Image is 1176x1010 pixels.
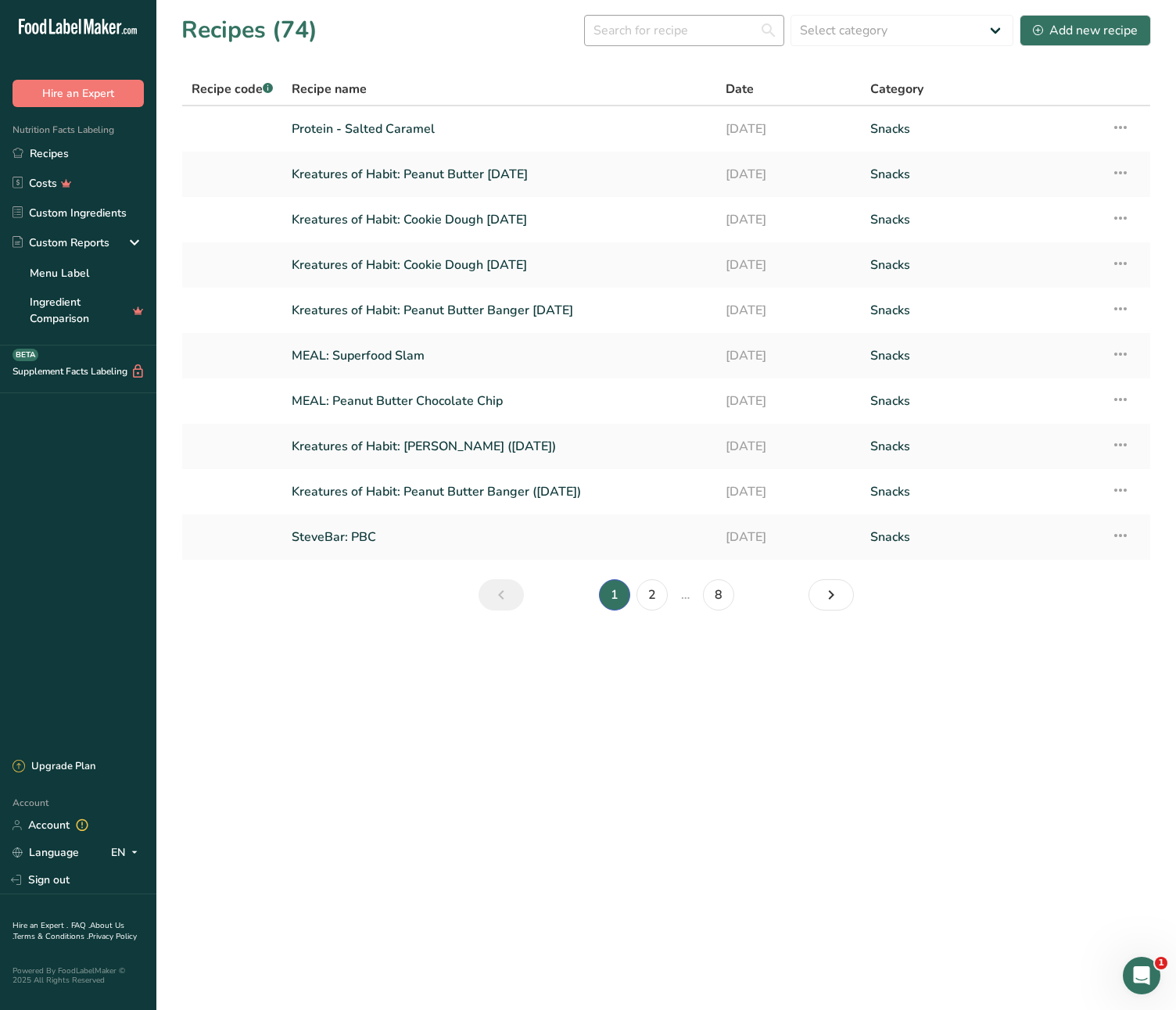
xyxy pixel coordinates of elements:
a: Kreatures of Habit: Cookie Dough [DATE] [292,203,707,236]
span: Category [870,80,923,98]
a: Snacks [870,339,1092,372]
a: Snacks [870,521,1092,553]
button: Add new recipe [1020,15,1151,46]
a: Hire an Expert . [13,920,68,931]
a: Snacks [870,430,1092,463]
a: Snacks [870,385,1092,417]
a: Privacy Policy [88,931,137,942]
a: [DATE] [726,113,852,145]
a: [DATE] [726,385,852,417]
span: Recipe code [192,81,273,98]
a: [DATE] [726,203,852,236]
a: Snacks [870,294,1092,327]
span: Date [726,80,754,98]
a: Snacks [870,203,1092,236]
a: Kreatures of Habit: Peanut Butter Banger [DATE] [292,294,707,327]
a: [DATE] [726,339,852,372]
a: FAQ . [71,920,90,931]
a: SteveBar: PBC [292,521,707,553]
a: Kreatures of Habit: Cookie Dough [DATE] [292,249,707,281]
input: Search for recipe [584,15,784,46]
div: Powered By FoodLabelMaker © 2025 All Rights Reserved [13,966,144,985]
a: [DATE] [726,430,852,463]
h1: Recipes (74) [181,13,317,48]
a: Page 8. [703,579,734,611]
div: BETA [13,349,38,361]
a: Terms & Conditions . [13,931,88,942]
a: Protein - Salted Caramel [292,113,707,145]
a: Kreatures of Habit: Peanut Butter [DATE] [292,158,707,191]
a: [DATE] [726,475,852,508]
a: Language [13,839,79,866]
a: [DATE] [726,158,852,191]
div: Upgrade Plan [13,759,95,775]
a: Snacks [870,249,1092,281]
a: Page 2. [636,579,668,611]
div: EN [111,843,144,862]
a: [DATE] [726,521,852,553]
a: Next page [808,579,854,611]
span: Recipe name [292,80,367,98]
a: Snacks [870,113,1092,145]
a: Kreatures of Habit: [PERSON_NAME] ([DATE]) [292,430,707,463]
a: MEAL: Peanut Butter Chocolate Chip [292,385,707,417]
span: 1 [1155,957,1167,969]
div: Custom Reports [13,235,109,251]
a: Snacks [870,475,1092,508]
div: Add new recipe [1033,21,1138,40]
a: [DATE] [726,249,852,281]
a: Previous page [479,579,524,611]
a: Kreatures of Habit: Peanut Butter Banger ([DATE]) [292,475,707,508]
a: Snacks [870,158,1092,191]
button: Hire an Expert [13,80,144,107]
a: MEAL: Superfood Slam [292,339,707,372]
a: About Us . [13,920,124,942]
iframe: Intercom live chat [1123,957,1160,994]
a: [DATE] [726,294,852,327]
